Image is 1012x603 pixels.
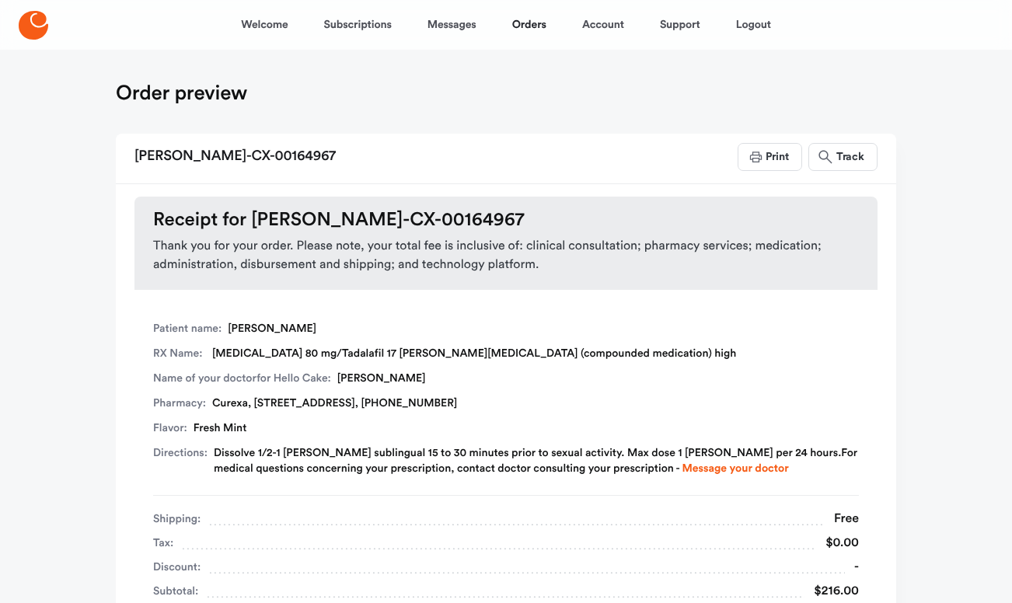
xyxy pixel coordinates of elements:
span: Patient name: [153,321,222,336]
span: Print [764,152,788,162]
div: Fresh Mint [153,420,859,436]
div: [PERSON_NAME] [153,321,859,336]
div: $0.00 [816,532,859,554]
span: Flavor: [153,420,187,436]
span: Name of your doctor : [153,371,331,386]
span: Directions: [153,445,208,476]
div: Free [825,508,859,530]
a: Logout [736,6,771,44]
button: Track [808,143,878,171]
div: $216.00 [804,580,859,602]
div: [PERSON_NAME] [153,371,859,386]
h3: Receipt for [PERSON_NAME]-CX-00164967 [153,209,859,231]
span: for Hello Cake [256,373,327,384]
span: Track [835,152,864,162]
a: Welcome [241,6,288,44]
a: Support [660,6,700,44]
button: Print [738,143,801,171]
span: Thank you for your order. Please note, your total fee is inclusive of: clinical consultation; pha... [153,237,859,274]
a: Messages [427,6,476,44]
div: - [845,556,859,578]
a: Orders [512,6,546,44]
div: [MEDICAL_DATA] 80 mg/Tadalafil 17 [PERSON_NAME][MEDICAL_DATA] (compounded medication) high [153,346,859,361]
a: Message your doctor [682,463,789,474]
div: Curexa, [STREET_ADDRESS], [PHONE_NUMBER] [153,396,859,411]
span: RX Name: [153,346,206,361]
h1: Order preview [116,81,247,106]
span: Subtotal: [153,580,198,602]
a: Account [582,6,624,44]
div: Dissolve 1/2-1 [PERSON_NAME] sublingual 15 to 30 minutes prior to sexual activity. Max dose 1 [PE... [214,445,859,476]
h2: [PERSON_NAME]-CX-00164967 [134,143,336,171]
span: Pharmacy: [153,396,206,411]
span: Tax: [153,532,173,554]
a: Subscriptions [324,6,392,44]
span: Discount: [153,556,201,578]
span: Shipping: [153,508,201,530]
